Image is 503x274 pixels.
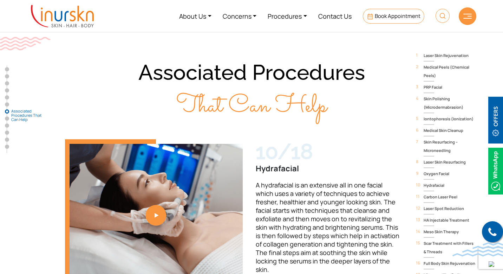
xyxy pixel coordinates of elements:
img: offerBt [488,97,503,144]
span: Medical Skin Cleanup [424,126,476,135]
span: Medical Peels (Chemical Peels) [424,63,476,80]
span: 1 [416,51,418,59]
span: HA Injectable Treatment [424,216,476,224]
span: 15 [416,239,420,247]
img: bluewave [452,242,503,256]
a: About Us [174,3,217,29]
div: Associated Procedures [27,57,476,122]
img: hamLine.svg [463,14,472,19]
span: 14 [416,227,420,236]
span: 9 [416,169,418,178]
span: Iontophoresis (Ionization) [424,115,476,123]
span: 3 [416,83,418,91]
span: Full Body Skin Rejuvenation [424,259,476,268]
div: 10/18 [256,139,400,164]
span: Laser Skin Resurfacing [424,158,476,166]
span: Scar Treatment with Fillers & Threads [424,239,476,256]
a: Whatsappicon [488,166,503,174]
span: 2 [416,63,418,71]
img: HeaderSearch [436,9,450,23]
span: 7 [416,138,418,146]
span: 11 [416,192,419,201]
a: Book Appointment [363,9,424,24]
span: That Can Help [176,88,327,125]
img: up-blue-arrow.svg [489,261,494,267]
span: 5 [416,114,418,123]
span: 16 [416,259,420,267]
span: 8 [416,158,418,166]
h6: Hydrafacial [256,164,400,173]
span: 6 [416,126,418,134]
a: Procedures [262,3,313,29]
span: 10 [416,181,420,189]
span: 4 [416,94,418,103]
span: 13 [416,216,420,224]
span: Laser Skin Rejuvenation [424,51,476,60]
span: Carbon Laser Peel [424,193,476,201]
span: Laser Spot Reduction [424,204,476,213]
span: Oxygen Facial [424,170,476,178]
span: Hydrafacial [424,181,476,190]
a: Concerns [217,3,262,29]
span: Book Appointment [375,12,420,20]
img: Whatsappicon [488,148,503,195]
span: A hydrafacial is an extensive all in one facial which uses a variety of techniques to achieve fre... [256,181,399,274]
a: Contact Us [313,3,357,29]
span: Associated Procedures That Can Help [11,109,46,122]
a: Associated Procedures That Can Help [5,109,9,114]
span: Skin Resurfacing – Microneedling [424,138,476,155]
span: PRP Facial [424,83,476,91]
span: Skin Polishing (Microdermabrasion) [424,95,476,111]
span: 12 [416,204,420,212]
img: inurskn-logo [31,5,94,27]
span: Meso Skin Therapy [424,228,476,236]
